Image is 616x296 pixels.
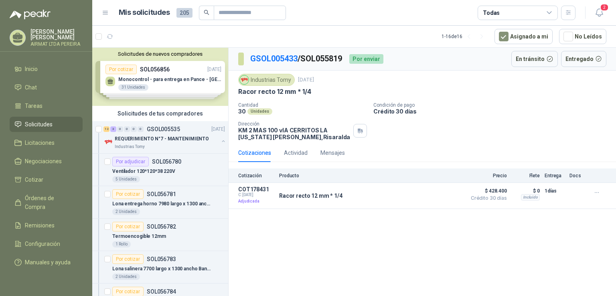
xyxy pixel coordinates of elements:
[238,102,367,108] p: Cantidad
[238,121,350,127] p: Dirección
[494,29,553,44] button: Asignado a mi
[103,137,113,147] img: Company Logo
[349,54,383,64] div: Por enviar
[112,200,212,208] p: Lona entrega horno 7980 largo x 1300 ancho Banda tipo wafer
[250,53,343,65] p: / SOL055819
[115,144,145,150] p: Industrias Tomy
[10,255,83,270] a: Manuales y ayuda
[211,126,225,133] p: [DATE]
[25,194,75,211] span: Órdenes de Compra
[279,173,462,178] p: Producto
[112,222,144,231] div: Por cotizar
[467,186,507,196] span: $ 428.400
[92,106,228,121] div: Solicitudes de tus compradores
[600,4,609,11] span: 2
[298,76,314,84] p: [DATE]
[204,10,209,15] span: search
[176,8,192,18] span: 205
[320,148,345,157] div: Mensajes
[10,10,51,19] img: Logo peakr
[112,233,166,240] p: Termoencogible 12mm
[10,172,83,187] a: Cotizar
[112,209,140,215] div: 2 Unidades
[238,74,295,86] div: Industrias Tomy
[30,42,83,47] p: AIRMAT LTDA PEREIRA
[25,258,71,267] span: Manuales y ayuda
[10,191,83,215] a: Órdenes de Compra
[250,54,298,63] a: GSOL005433
[25,65,38,73] span: Inicio
[284,148,308,157] div: Actividad
[373,108,613,115] p: Crédito 30 días
[238,87,311,96] p: Racor recto 12 mm * 1/4
[442,30,488,43] div: 1 - 16 de 16
[561,51,607,67] button: Entregado
[467,196,507,201] span: Crédito 30 días
[238,186,274,193] p: COT178431
[545,173,565,178] p: Entrega
[152,159,181,164] p: SOL056780
[10,154,83,169] a: Negociaciones
[545,186,565,196] p: 1 días
[92,48,228,106] div: Solicitudes de nuevos compradoresPor cotizarSOL056856[DATE] Monocontrol - para entrega en Pance -...
[511,51,558,67] button: En tránsito
[110,126,116,132] div: 3
[238,173,274,178] p: Cotización
[238,193,274,197] span: C: [DATE]
[279,193,342,199] p: Racor recto 12 mm * 1/4
[25,101,43,110] span: Tareas
[147,256,176,262] p: SOL056783
[92,219,228,251] a: Por cotizarSOL056782Termoencogible 12mm1 Rollo
[247,108,272,115] div: Unidades
[238,197,274,205] p: Adjudicada
[238,148,271,157] div: Cotizaciones
[103,124,227,150] a: 12 3 0 0 0 0 GSOL005535[DATE] Company LogoREQUERIMIENTO N°7 - MANTENIMIENTOIndustrias Tomy
[25,239,60,248] span: Configuración
[115,135,209,143] p: REQUERIMIENTO N°7 - MANTENIMIENTO
[10,80,83,95] a: Chat
[92,251,228,284] a: Por cotizarSOL056783Lona salinera 7700 largo x 1300 ancho Banda tipo wafer2 Unidades
[10,218,83,233] a: Remisiones
[373,102,613,108] p: Condición de pago
[10,236,83,251] a: Configuración
[25,221,55,230] span: Remisiones
[92,186,228,219] a: Por cotizarSOL056781Lona entrega horno 7980 largo x 1300 ancho Banda tipo wafer2 Unidades
[112,157,149,166] div: Por adjudicar
[467,173,507,178] p: Precio
[25,83,37,92] span: Chat
[95,51,225,57] button: Solicitudes de nuevos compradores
[119,7,170,18] h1: Mis solicitudes
[240,75,249,84] img: Company Logo
[103,126,109,132] div: 12
[25,138,55,147] span: Licitaciones
[25,120,53,129] span: Solicitudes
[238,108,246,115] p: 30
[92,154,228,186] a: Por adjudicarSOL056780Ventilador 120*120*38 220V5 Unidades
[112,176,140,182] div: 5 Unidades
[112,274,140,280] div: 2 Unidades
[238,127,350,140] p: KM 2 MAS 100 vIA CERRITOS LA [US_STATE] [PERSON_NAME] , Risaralda
[131,126,137,132] div: 0
[10,61,83,77] a: Inicio
[25,175,43,184] span: Cotizar
[512,173,540,178] p: Flete
[112,189,144,199] div: Por cotizar
[592,6,606,20] button: 2
[117,126,123,132] div: 0
[147,126,180,132] p: GSOL005535
[112,241,131,247] div: 1 Rollo
[10,135,83,150] a: Licitaciones
[10,117,83,132] a: Solicitudes
[147,224,176,229] p: SOL056782
[112,254,144,264] div: Por cotizar
[112,265,212,273] p: Lona salinera 7700 largo x 1300 ancho Banda tipo wafer
[559,29,606,44] button: No Leídos
[112,168,175,175] p: Ventilador 120*120*38 220V
[512,186,540,196] p: $ 0
[147,289,176,294] p: SOL056784
[30,29,83,40] p: [PERSON_NAME] [PERSON_NAME]
[483,8,500,17] div: Todas
[25,157,62,166] span: Negociaciones
[10,98,83,114] a: Tareas
[521,194,540,201] div: Incluido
